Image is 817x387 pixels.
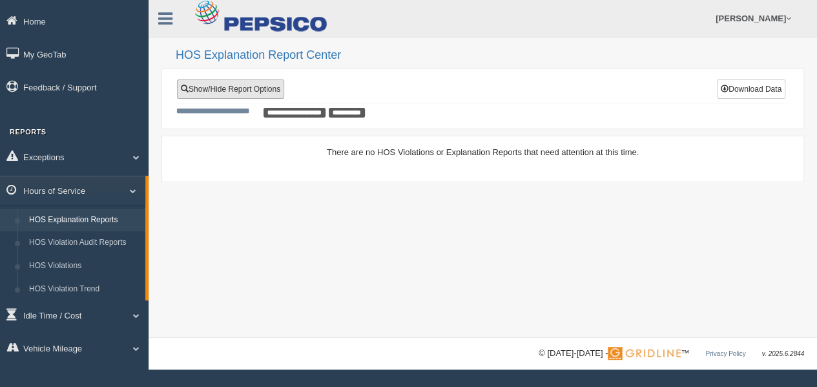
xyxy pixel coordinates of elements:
[23,255,145,278] a: HOS Violations
[23,209,145,232] a: HOS Explanation Reports
[705,350,745,357] a: Privacy Policy
[23,231,145,255] a: HOS Violation Audit Reports
[539,347,804,361] div: © [DATE]-[DATE] - ™
[608,347,681,360] img: Gridline
[23,278,145,301] a: HOS Violation Trend
[176,49,804,62] h2: HOS Explanation Report Center
[177,79,284,99] a: Show/Hide Report Options
[762,350,804,357] span: v. 2025.6.2844
[717,79,785,99] button: Download Data
[176,146,789,158] div: There are no HOS Violations or Explanation Reports that need attention at this time.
